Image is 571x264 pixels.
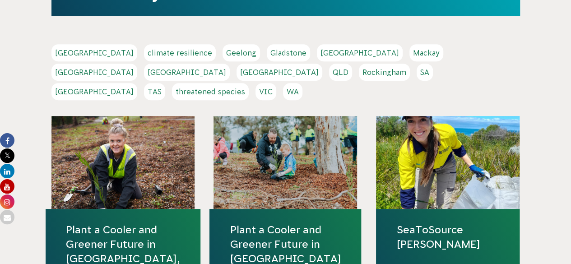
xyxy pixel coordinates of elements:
a: Geelong [223,44,260,61]
a: climate resilience [144,44,216,61]
a: threatened species [172,83,249,100]
a: Mackay [409,44,443,61]
a: Rockingham [359,64,410,81]
a: TAS [144,83,165,100]
a: VIC [255,83,276,100]
a: [GEOGRAPHIC_DATA] [51,44,137,61]
a: [GEOGRAPHIC_DATA] [51,64,137,81]
a: Gladstone [267,44,310,61]
a: [GEOGRAPHIC_DATA] [317,44,403,61]
a: [GEOGRAPHIC_DATA] [237,64,322,81]
a: QLD [329,64,352,81]
a: WA [283,83,302,100]
a: SA [417,64,433,81]
a: SeaToSource [PERSON_NAME] [396,222,499,251]
a: [GEOGRAPHIC_DATA] [144,64,230,81]
a: [GEOGRAPHIC_DATA] [51,83,137,100]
